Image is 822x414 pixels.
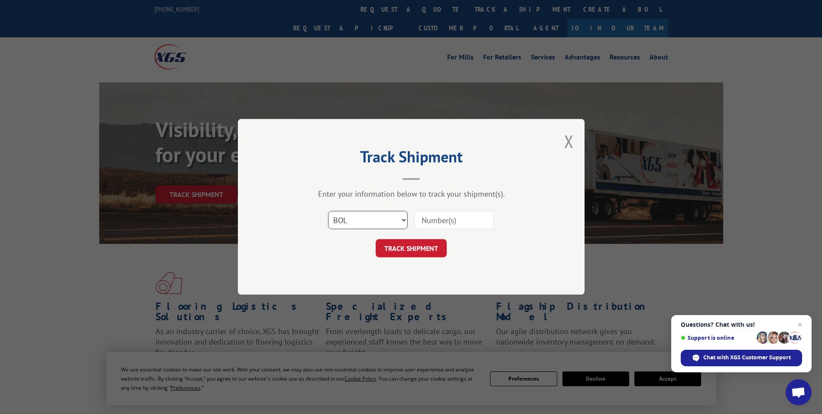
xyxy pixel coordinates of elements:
[564,130,574,153] button: Close modal
[681,321,802,328] span: Questions? Chat with us!
[786,379,812,405] div: Open chat
[795,319,805,330] span: Close chat
[681,335,754,341] span: Support is online
[281,151,541,167] h2: Track Shipment
[414,211,494,230] input: Number(s)
[281,189,541,199] div: Enter your information below to track your shipment(s).
[703,354,791,361] span: Chat with XGS Customer Support
[681,350,802,366] div: Chat with XGS Customer Support
[376,240,447,258] button: TRACK SHIPMENT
